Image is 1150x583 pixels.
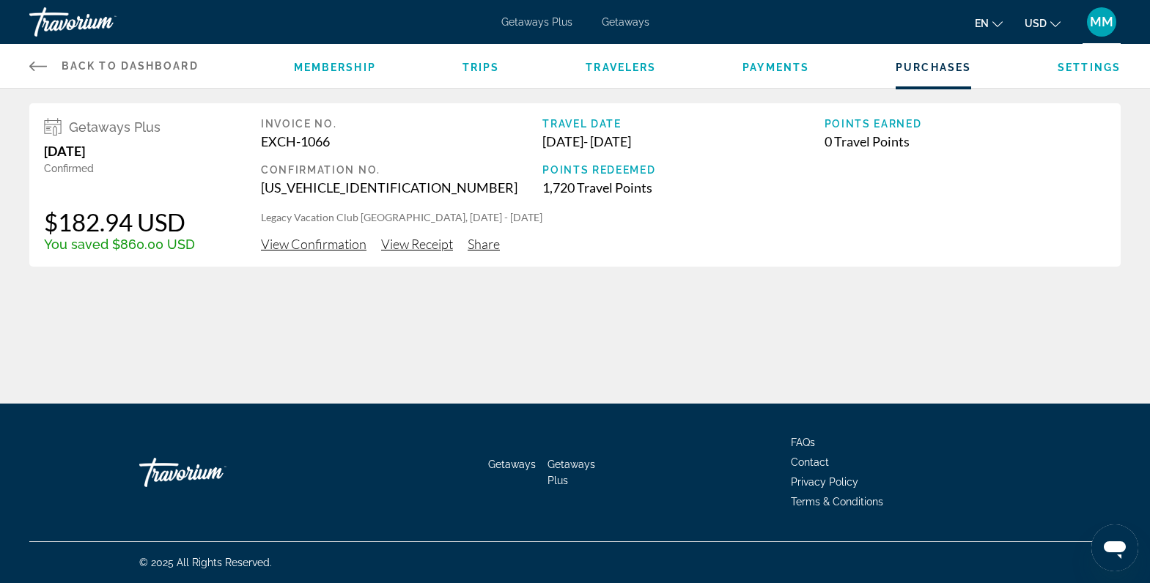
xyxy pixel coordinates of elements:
a: Payments [742,62,809,73]
span: Share [468,236,500,252]
span: USD [1025,18,1047,29]
div: Invoice No. [261,118,542,130]
a: Contact [791,456,829,468]
span: View Confirmation [261,236,366,252]
a: Privacy Policy [791,476,858,488]
a: Getaways Plus [501,16,572,28]
span: MM [1090,15,1113,29]
span: en [975,18,989,29]
div: EXCH-1066 [261,133,542,149]
div: [DATE] - [DATE] [542,133,824,149]
a: Settings [1058,62,1121,73]
div: Points Redeemed [542,164,824,176]
button: Change currency [1025,12,1061,34]
a: Back to Dashboard [29,44,199,88]
div: [US_VEHICLE_IDENTIFICATION_NUMBER] [261,179,542,196]
a: Getaways [488,458,536,470]
div: 1,720 Travel Points [542,179,824,196]
a: Go Home [139,450,286,494]
iframe: Button to launch messaging window [1091,524,1138,571]
button: Change language [975,12,1003,34]
div: 0 Travel Points [825,133,1106,149]
span: View Receipt [381,236,453,252]
a: Getaways [602,16,649,28]
button: User Menu [1083,7,1121,37]
div: $182.94 USD [44,207,195,237]
a: Membership [294,62,376,73]
span: © 2025 All Rights Reserved. [139,557,272,568]
a: Travorium [29,3,176,41]
div: You saved $860.00 USD [44,237,195,252]
a: FAQs [791,437,815,448]
div: Confirmed [44,163,195,174]
p: Legacy Vacation Club [GEOGRAPHIC_DATA], [DATE] - [DATE] [261,210,1106,225]
a: Purchases [896,62,971,73]
div: Confirmation No. [261,164,542,176]
div: Travel Date [542,118,824,130]
a: Trips [462,62,500,73]
a: Terms & Conditions [791,496,883,508]
a: Getaways Plus [548,458,595,486]
span: Back to Dashboard [62,60,199,72]
a: Travelers [586,62,656,73]
div: Points Earned [825,118,1106,130]
div: [DATE] [44,143,195,159]
span: Getaways Plus [69,119,161,135]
